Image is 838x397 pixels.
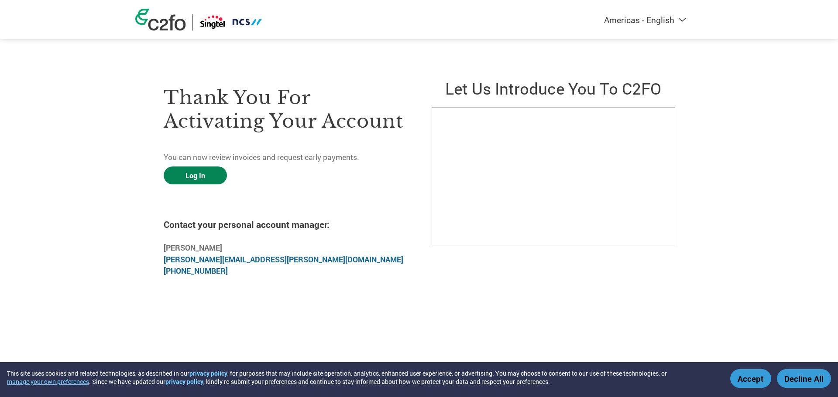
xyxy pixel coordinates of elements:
b: [PERSON_NAME] [164,243,222,253]
a: [PERSON_NAME][EMAIL_ADDRESS][PERSON_NAME][DOMAIN_NAME] [164,254,403,265]
h3: Thank you for activating your account [164,86,406,133]
iframe: C2FO Introduction Video [432,107,675,245]
button: manage your own preferences [7,377,89,386]
h4: Contact your personal account manager: [164,218,406,231]
h2: Let us introduce you to C2FO [432,78,674,99]
button: Decline All [777,369,831,388]
a: [PHONE_NUMBER] [164,266,228,276]
button: Accept [730,369,771,388]
a: Log In [164,166,227,184]
img: c2fo logo [135,9,186,31]
p: You can now review invoices and request early payments. [164,152,406,163]
div: This site uses cookies and related technologies, as described in our , for purposes that may incl... [7,369,718,386]
img: Singtel [199,14,263,31]
a: privacy policy [189,369,227,377]
a: privacy policy [165,377,203,386]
